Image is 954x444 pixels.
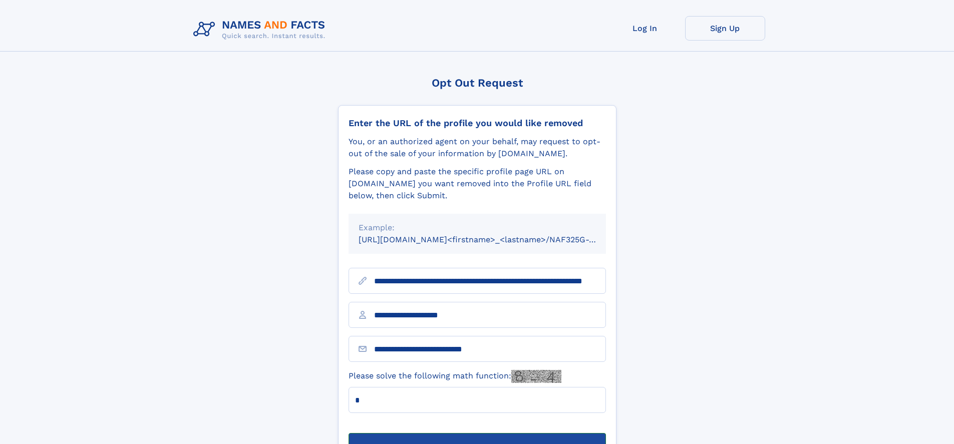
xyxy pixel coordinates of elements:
div: Opt Out Request [338,77,616,89]
small: [URL][DOMAIN_NAME]<firstname>_<lastname>/NAF325G-xxxxxxxx [359,235,625,244]
div: Please copy and paste the specific profile page URL on [DOMAIN_NAME] you want removed into the Pr... [349,166,606,202]
a: Sign Up [685,16,765,41]
div: Enter the URL of the profile you would like removed [349,118,606,129]
img: Logo Names and Facts [189,16,334,43]
a: Log In [605,16,685,41]
div: You, or an authorized agent on your behalf, may request to opt-out of the sale of your informatio... [349,136,606,160]
label: Please solve the following math function: [349,370,561,383]
div: Example: [359,222,596,234]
